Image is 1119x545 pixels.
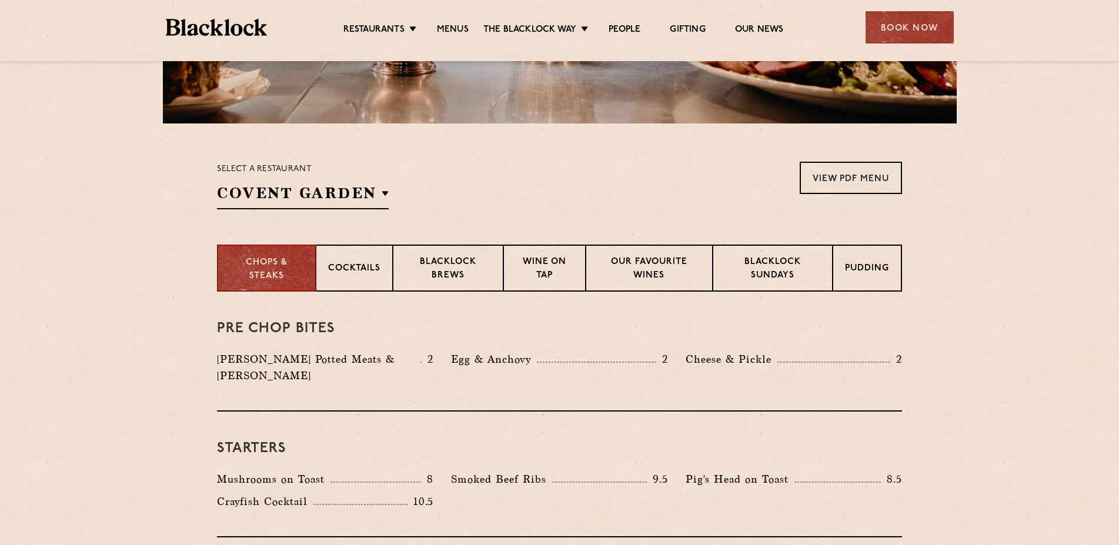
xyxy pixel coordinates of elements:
p: 9.5 [647,472,668,487]
a: The Blacklock Way [483,24,576,37]
p: Smoked Beef Ribs [451,471,552,487]
p: 2 [656,352,668,367]
p: Pudding [845,262,889,277]
a: Our News [735,24,784,37]
h3: Pre Chop Bites [217,321,902,336]
h2: Covent Garden [217,183,389,209]
a: Restaurants [343,24,405,37]
p: Select a restaurant [217,162,389,177]
p: 10.5 [407,494,433,509]
p: 8.5 [881,472,902,487]
p: Blacklock Sundays [725,256,820,283]
a: Menus [437,24,469,37]
p: Our favourite wines [598,256,700,283]
p: Pig's Head on Toast [686,471,794,487]
p: 8 [421,472,433,487]
p: Cheese & Pickle [686,351,777,367]
p: Cocktails [328,262,380,277]
p: Chops & Steaks [230,256,303,283]
p: 2 [422,352,433,367]
a: People [609,24,640,37]
p: Mushrooms on Toast [217,471,330,487]
p: Wine on Tap [516,256,573,283]
img: BL_Textured_Logo-footer-cropped.svg [166,19,268,36]
p: [PERSON_NAME] Potted Meats & [PERSON_NAME] [217,351,420,384]
p: Crayfish Cocktail [217,493,313,510]
a: Gifting [670,24,705,37]
p: Blacklock Brews [405,256,491,283]
h3: Starters [217,441,902,456]
a: View PDF Menu [800,162,902,194]
p: Egg & Anchovy [451,351,537,367]
p: 2 [890,352,902,367]
div: Book Now [866,11,954,44]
